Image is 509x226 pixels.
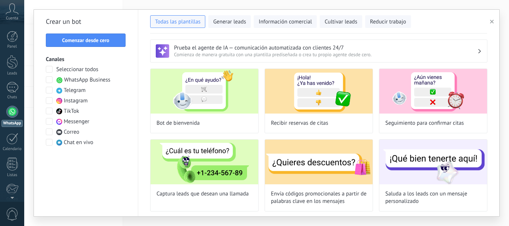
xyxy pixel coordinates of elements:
button: Generar leads [208,15,251,28]
img: Bot de bienvenida [151,69,258,114]
button: Todas las plantillas [150,15,205,28]
h2: Crear un bot [46,16,126,28]
span: Bot de bienvenida [157,120,200,127]
button: Información comercial [254,15,317,28]
div: Calendario [1,147,23,152]
img: Seguimiento para confirmar citas [379,69,487,114]
span: Cuenta [6,16,18,21]
div: Chats [1,95,23,100]
div: Panel [1,44,23,49]
div: Leads [1,71,23,76]
span: Seguimiento para confirmar citas [385,120,464,127]
span: TikTok [64,108,79,115]
span: Seleccionar todos [56,66,98,73]
span: Telegram [64,87,86,94]
span: Información comercial [259,18,312,26]
img: Captura leads que desean una llamada [151,140,258,184]
h3: Prueba el agente de IA — comunicación automatizada con clientes 24/7 [174,44,477,51]
span: Todas las plantillas [155,18,200,26]
img: Envía códigos promocionales a partir de palabras clave en los mensajes [265,140,373,184]
span: Chat en vivo [64,139,93,146]
span: Cultivar leads [325,18,357,26]
span: Comenzar desde cero [62,38,110,43]
span: Messenger [64,118,89,125]
span: Recibir reservas de citas [271,120,328,127]
span: Comienza de manera gratuita con una plantilla prediseñada o crea tu propio agente desde cero. [174,51,477,58]
div: WhatsApp [1,120,23,127]
span: Envía códigos promocionales a partir de palabras clave en los mensajes [271,190,367,205]
span: Correo [64,128,79,136]
span: Generar leads [213,18,246,26]
h3: Canales [46,56,126,63]
button: Cultivar leads [320,15,362,28]
span: WhatsApp Business [64,76,110,84]
img: Recibir reservas de citas [265,69,373,114]
div: Listas [1,173,23,178]
button: Reducir trabajo [365,15,411,28]
button: Comenzar desde cero [46,34,126,47]
span: Instagram [64,97,88,105]
span: Captura leads que desean una llamada [157,190,249,198]
span: Reducir trabajo [370,18,406,26]
span: Saluda a los leads con un mensaje personalizado [385,190,481,205]
img: Saluda a los leads con un mensaje personalizado [379,140,487,184]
